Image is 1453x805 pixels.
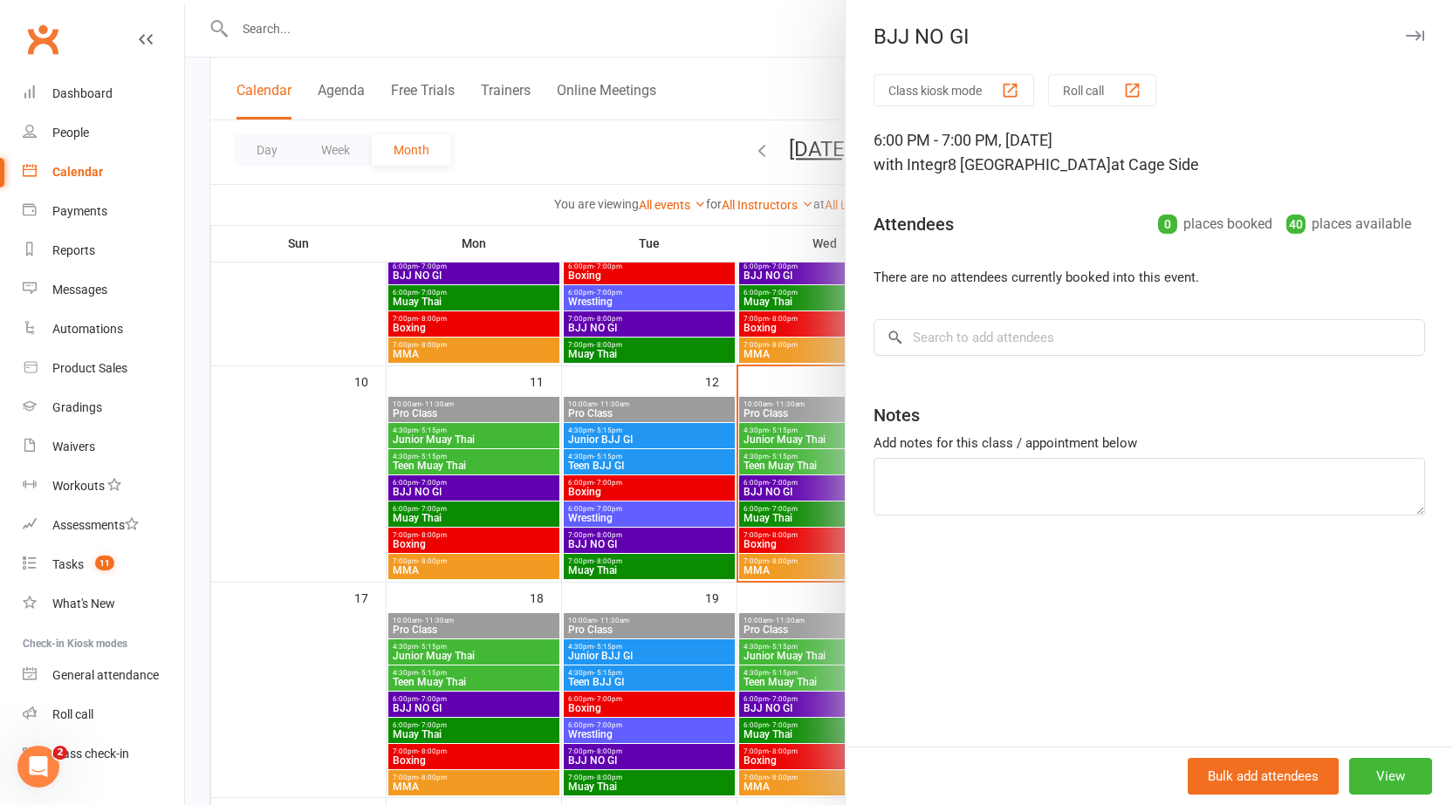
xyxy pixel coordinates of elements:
[23,74,184,113] a: Dashboard
[23,310,184,349] a: Automations
[23,427,184,467] a: Waivers
[52,597,115,611] div: What's New
[23,656,184,695] a: General attendance kiosk mode
[52,518,139,532] div: Assessments
[52,126,89,140] div: People
[17,746,59,788] iframe: Intercom live chat
[52,479,105,493] div: Workouts
[874,128,1425,177] div: 6:00 PM - 7:00 PM, [DATE]
[23,388,184,427] a: Gradings
[52,283,107,297] div: Messages
[23,153,184,192] a: Calendar
[23,545,184,584] a: Tasks 11
[52,400,102,414] div: Gradings
[874,155,1111,174] span: with Integr8 [GEOGRAPHIC_DATA]
[52,668,159,682] div: General attendance
[1111,155,1199,174] span: at Cage Side
[23,192,184,231] a: Payments
[23,506,184,545] a: Assessments
[846,24,1453,49] div: BJJ NO GI
[52,243,95,257] div: Reports
[21,17,65,61] a: Clubworx
[874,319,1425,356] input: Search to add attendees
[1158,212,1272,236] div: places booked
[23,231,184,270] a: Reports
[52,557,84,571] div: Tasks
[52,204,107,218] div: Payments
[52,86,113,100] div: Dashboard
[1158,215,1177,234] div: 0
[23,349,184,388] a: Product Sales
[23,113,184,153] a: People
[52,440,95,454] div: Waivers
[874,267,1425,288] li: There are no attendees currently booked into this event.
[1286,215,1306,234] div: 40
[23,734,184,774] a: Class kiosk mode
[874,212,954,236] div: Attendees
[1286,212,1411,236] div: places available
[95,556,114,570] span: 11
[52,361,127,375] div: Product Sales
[52,747,129,761] div: Class check-in
[23,584,184,624] a: What's New
[52,322,123,336] div: Automations
[23,695,184,734] a: Roll call
[874,433,1425,454] div: Add notes for this class / appointment below
[23,270,184,310] a: Messages
[23,467,184,506] a: Workouts
[874,403,920,427] div: Notes
[52,165,103,179] div: Calendar
[874,74,1034,106] button: Class kiosk mode
[1048,74,1156,106] button: Roll call
[1349,758,1432,795] button: View
[1188,758,1339,795] button: Bulk add attendees
[53,746,67,760] span: 2
[52,707,93,721] div: Roll call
